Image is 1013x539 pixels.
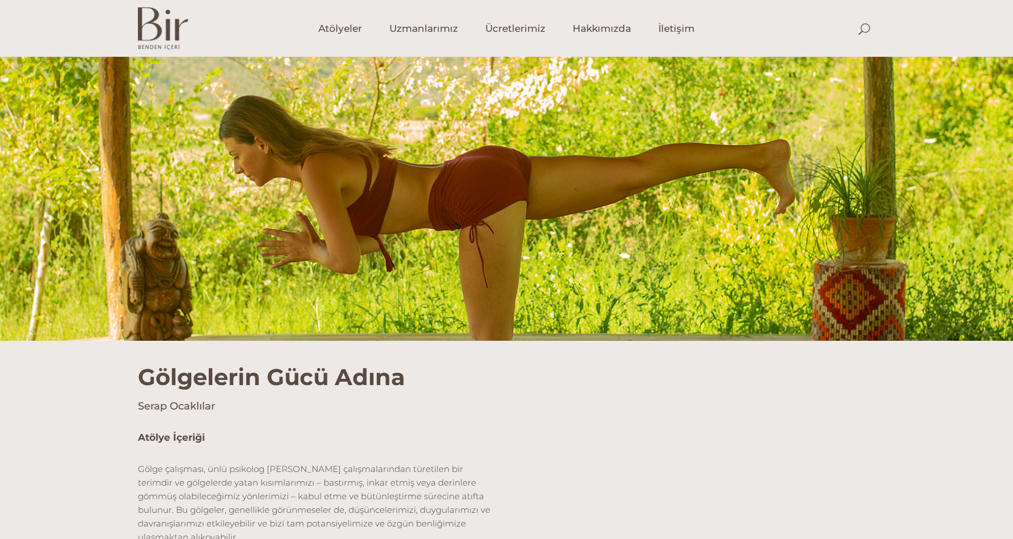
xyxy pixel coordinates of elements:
h5: Atölye İçeriği [138,431,498,445]
h1: Gölgelerin Gücü Adına [138,341,876,391]
span: Ücretlerimiz [485,22,545,35]
span: Hakkımızda [573,22,631,35]
span: Atölyeler [318,22,362,35]
h4: Serap Ocaklılar [138,399,876,413]
span: İletişim [658,22,695,35]
span: Uzmanlarımız [389,22,458,35]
